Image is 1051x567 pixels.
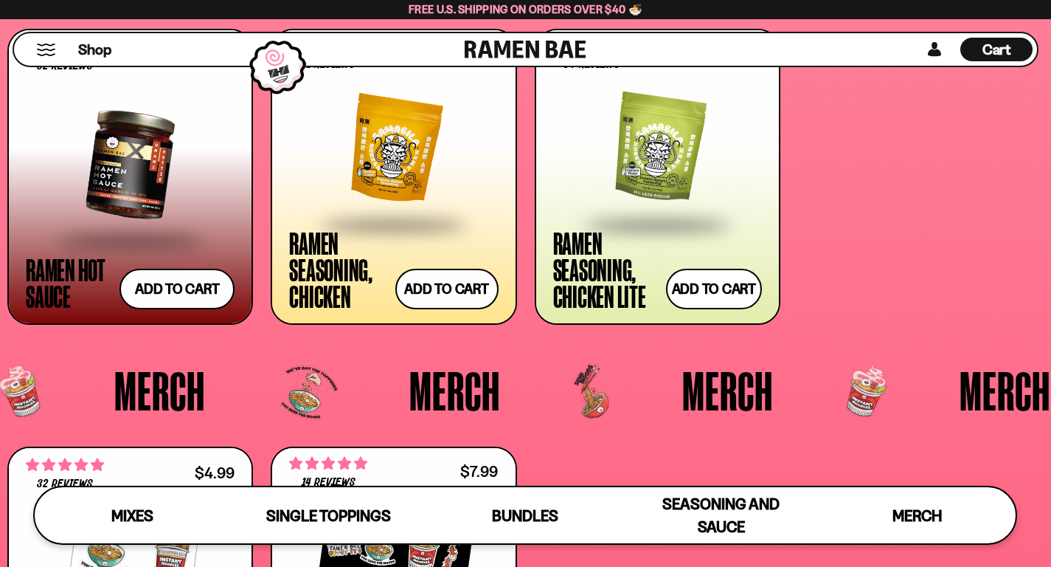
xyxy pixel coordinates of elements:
[409,363,500,418] span: Merch
[26,256,112,309] div: Ramen Hot Sauce
[460,464,498,478] div: $7.99
[662,495,780,536] span: Seasoning and Sauce
[289,454,367,473] span: 4.86 stars
[666,269,762,309] button: Add to cart
[289,230,387,309] div: Ramen Seasoning, Chicken
[982,41,1011,58] span: Cart
[35,487,231,543] a: Mixes
[78,38,111,61] a: Shop
[960,363,1050,418] span: Merch
[37,478,93,490] span: 32 reviews
[78,40,111,60] span: Shop
[111,506,153,525] span: Mixes
[682,363,773,418] span: Merch
[892,506,942,525] span: Merch
[535,29,780,325] a: 5.00 stars 34 reviews $14.99 Ramen Seasoning, Chicken Lite Add to cart
[623,487,819,543] a: Seasoning and Sauce
[7,29,253,325] a: 4.71 stars 52 reviews $13.99 Ramen Hot Sauce Add to cart
[553,230,659,309] div: Ramen Seasoning, Chicken Lite
[26,456,104,475] span: 4.75 stars
[395,269,499,309] button: Add to cart
[302,477,355,489] span: 14 reviews
[819,487,1016,543] a: Merch
[271,29,516,325] a: 4.84 stars 61 reviews $14.99 Ramen Seasoning, Chicken Add to cart
[36,44,56,56] button: Mobile Menu Trigger
[409,2,642,16] span: Free U.S. Shipping on Orders over $40 🍜
[195,466,235,480] div: $4.99
[231,487,427,543] a: Single Toppings
[427,487,623,543] a: Bundles
[266,506,391,525] span: Single Toppings
[492,506,558,525] span: Bundles
[114,363,205,418] span: Merch
[960,33,1033,66] div: Cart
[119,269,235,309] button: Add to cart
